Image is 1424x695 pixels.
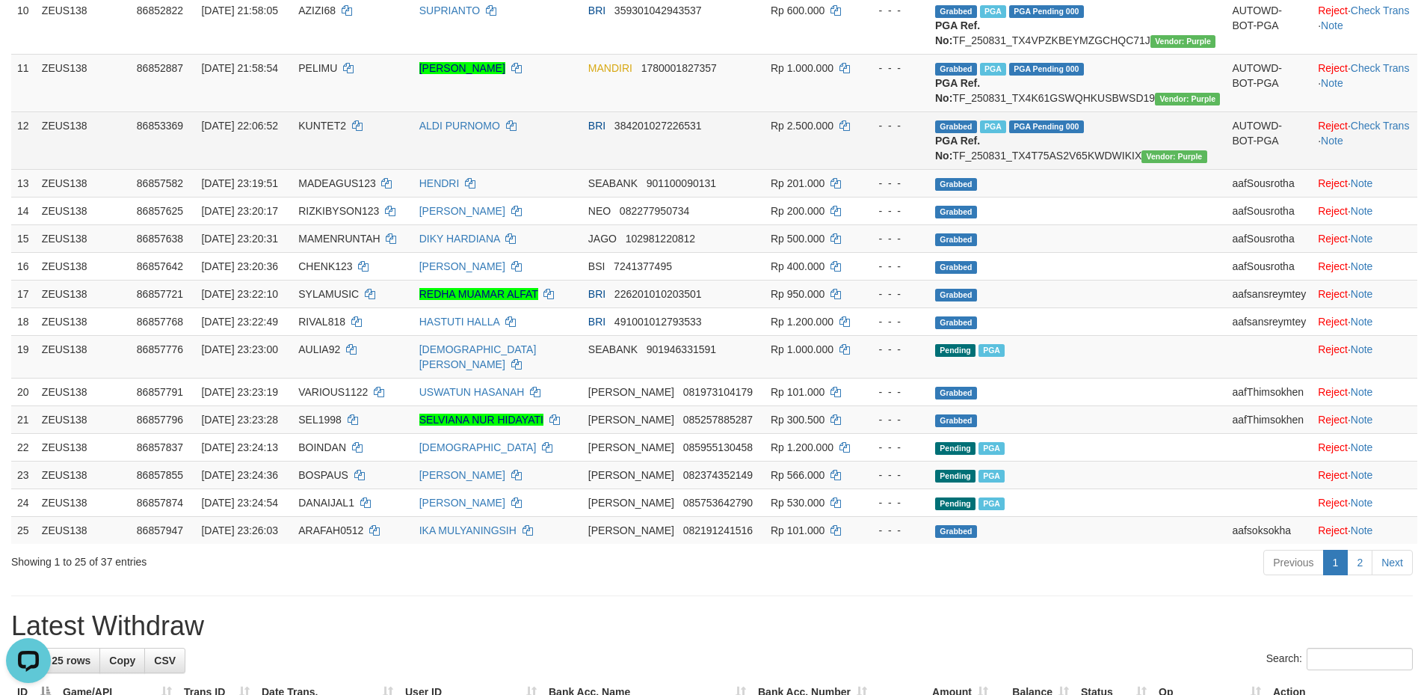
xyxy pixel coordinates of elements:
[864,440,923,455] div: - - -
[1318,524,1348,536] a: Reject
[771,62,833,74] span: Rp 1.000.000
[1312,307,1417,335] td: ·
[36,489,131,516] td: ZEUS138
[1226,280,1312,307] td: aafsansreymtey
[11,378,36,405] td: 20
[201,386,277,398] span: [DATE] 23:23:19
[1318,343,1348,355] a: Reject
[201,205,277,217] span: [DATE] 23:20:17
[137,441,183,453] span: 86857837
[298,414,342,426] span: SEL1998
[1312,433,1417,461] td: ·
[201,260,277,272] span: [DATE] 23:20:36
[935,178,977,191] span: Grabbed
[137,343,183,355] span: 86857776
[298,177,375,189] span: MADEAGUS123
[298,233,380,245] span: MAMENRUNTAH
[36,516,131,544] td: ZEUS138
[36,433,131,461] td: ZEUS138
[11,516,36,544] td: 25
[1351,4,1410,16] a: Check Trans
[137,120,183,132] span: 86853369
[1318,497,1348,509] a: Reject
[11,197,36,224] td: 14
[144,648,185,673] a: CSV
[588,288,605,300] span: BRI
[298,4,336,16] span: AZIZI68
[36,224,131,252] td: ZEUS138
[864,176,923,191] div: - - -
[1321,135,1343,147] a: Note
[137,260,183,272] span: 86857642
[935,289,977,301] span: Grabbed
[588,414,674,426] span: [PERSON_NAME]
[201,177,277,189] span: [DATE] 23:19:51
[137,386,183,398] span: 86857791
[1351,177,1373,189] a: Note
[1226,111,1312,169] td: AUTOWD-BOT-PGA
[588,441,674,453] span: [PERSON_NAME]
[1351,469,1373,481] a: Note
[419,4,480,16] a: SUPRIANTO
[201,441,277,453] span: [DATE] 23:24:13
[935,206,977,218] span: Grabbed
[419,469,505,481] a: [PERSON_NAME]
[419,386,525,398] a: USWATUN HASANAH
[36,54,131,111] td: ZEUS138
[1321,77,1343,89] a: Note
[1351,524,1373,536] a: Note
[935,442,975,455] span: Pending
[1263,550,1323,575] a: Previous
[1318,441,1348,453] a: Reject
[588,343,638,355] span: SEABANK
[298,205,379,217] span: RIZKIBYSON123
[614,288,702,300] span: Copy 226201010203501 to clipboard
[935,261,977,274] span: Grabbed
[1318,205,1348,217] a: Reject
[11,111,36,169] td: 12
[1226,197,1312,224] td: aafSousrotha
[36,307,131,335] td: ZEUS138
[864,231,923,246] div: - - -
[137,524,183,536] span: 86857947
[11,489,36,516] td: 24
[1318,4,1348,16] a: Reject
[1318,386,1348,398] a: Reject
[137,205,183,217] span: 86857625
[935,77,980,104] b: PGA Ref. No:
[419,316,499,328] a: HASTUTI HALLA
[137,4,183,16] span: 86852822
[1312,335,1417,378] td: ·
[137,288,183,300] span: 86857721
[864,259,923,274] div: - - -
[201,343,277,355] span: [DATE] 23:23:00
[1009,5,1084,18] span: PGA Pending
[298,441,346,453] span: BOINDAN
[864,287,923,301] div: - - -
[36,461,131,489] td: ZEUS138
[588,524,674,536] span: [PERSON_NAME]
[683,441,753,453] span: Copy 085955130458 to clipboard
[1351,386,1373,398] a: Note
[771,233,824,245] span: Rp 500.000
[1312,461,1417,489] td: ·
[11,433,36,461] td: 22
[1351,260,1373,272] a: Note
[935,387,977,399] span: Grabbed
[298,524,363,536] span: ARAFAH0512
[935,135,980,162] b: PGA Ref. No:
[298,260,352,272] span: CHENK123
[419,233,500,245] a: DIKY HARDIANA
[11,169,36,197] td: 13
[588,386,674,398] span: [PERSON_NAME]
[201,233,277,245] span: [DATE] 23:20:31
[1351,62,1410,74] a: Check Trans
[137,177,183,189] span: 86857582
[1351,497,1373,509] a: Note
[137,233,183,245] span: 86857638
[419,414,543,426] a: SELVIANA NUR HIDAYATI
[1312,489,1417,516] td: ·
[137,316,183,328] span: 86857768
[771,316,833,328] span: Rp 1.200.000
[1226,224,1312,252] td: aafSousrotha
